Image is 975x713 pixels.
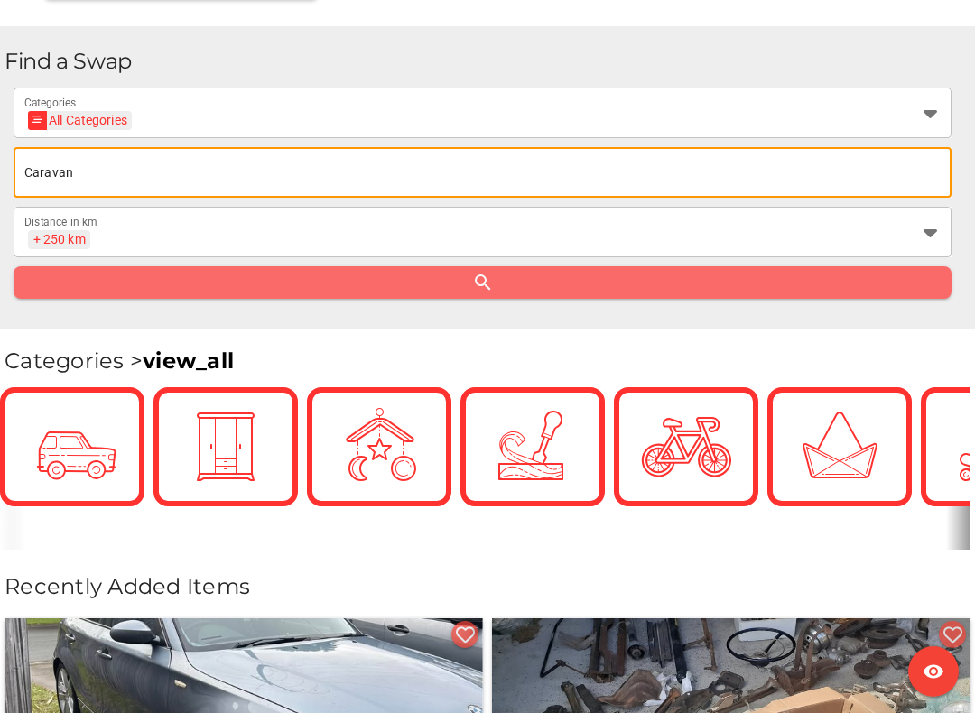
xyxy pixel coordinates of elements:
[923,661,944,682] i: visibility
[33,231,86,247] div: + 250 km
[24,147,941,198] input: I am looking for ...
[5,347,234,374] span: Categories >
[5,48,961,74] h1: Find a Swap
[143,347,234,374] a: view_all
[472,272,494,293] i: search
[33,111,127,130] div: All Categories
[5,573,250,599] span: Recently Added Items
